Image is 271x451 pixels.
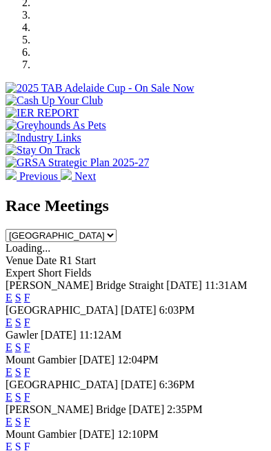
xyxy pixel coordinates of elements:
[6,169,17,180] img: chevron-left-pager-white.svg
[121,304,157,316] span: [DATE]
[24,416,30,428] a: F
[117,428,159,440] span: 12:10PM
[6,267,35,279] span: Expert
[24,317,30,328] a: F
[79,354,115,365] span: [DATE]
[6,107,79,119] img: IER REPORT
[6,391,12,403] a: E
[6,119,106,132] img: Greyhounds As Pets
[6,157,149,169] img: GRSA Strategic Plan 2025-27
[15,341,21,353] a: S
[79,428,115,440] span: [DATE]
[6,279,163,291] span: [PERSON_NAME] Bridge Straight
[6,317,12,328] a: E
[59,254,96,266] span: R1 Start
[24,391,30,403] a: F
[24,341,30,353] a: F
[61,169,72,180] img: chevron-right-pager-white.svg
[15,366,21,378] a: S
[6,329,38,341] span: Gawler
[24,292,30,303] a: F
[159,379,195,390] span: 6:36PM
[129,403,165,415] span: [DATE]
[41,329,77,341] span: [DATE]
[6,366,12,378] a: E
[166,279,202,291] span: [DATE]
[36,254,57,266] span: Date
[74,170,96,182] span: Next
[121,379,157,390] span: [DATE]
[38,267,62,279] span: Short
[6,254,33,266] span: Venue
[61,170,96,182] a: Next
[6,82,194,94] img: 2025 TAB Adelaide Cup - On Sale Now
[6,416,12,428] a: E
[6,354,77,365] span: Mount Gambier
[167,403,203,415] span: 2:35PM
[6,170,61,182] a: Previous
[24,366,30,378] a: F
[15,292,21,303] a: S
[6,403,126,415] span: [PERSON_NAME] Bridge
[6,132,81,144] img: Industry Links
[15,317,21,328] a: S
[6,428,77,440] span: Mount Gambier
[6,379,118,390] span: [GEOGRAPHIC_DATA]
[6,197,265,215] h2: Race Meetings
[6,292,12,303] a: E
[79,329,122,341] span: 11:12AM
[6,144,80,157] img: Stay On Track
[117,354,159,365] span: 12:04PM
[15,391,21,403] a: S
[64,267,91,279] span: Fields
[6,94,103,107] img: Cash Up Your Club
[15,416,21,428] a: S
[159,304,195,316] span: 6:03PM
[6,304,118,316] span: [GEOGRAPHIC_DATA]
[19,170,58,182] span: Previous
[205,279,248,291] span: 11:31AM
[6,242,50,254] span: Loading...
[6,341,12,353] a: E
